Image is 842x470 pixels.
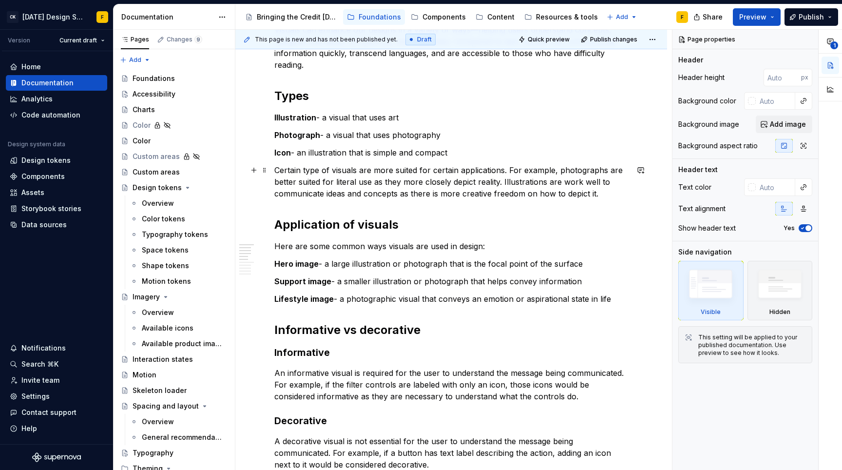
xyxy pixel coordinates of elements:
span: This page is new and has not been published yet. [255,36,398,43]
div: Invite team [21,375,59,385]
a: Imagery [117,289,231,305]
div: Side navigation [678,247,732,257]
div: Storybook stories [21,204,81,214]
div: Show header text [678,223,736,233]
svg: Supernova Logo [32,452,81,462]
p: Certain type of visuals are more suited for certain applications. For example, photographs are be... [274,164,628,199]
a: Shape tokens [126,258,231,274]
div: Spacing and layout [133,401,199,411]
div: Overview [142,198,174,208]
div: Documentation [121,12,213,22]
div: Header height [678,73,725,82]
strong: Lifestyle image [274,294,334,304]
input: Auto [756,92,795,110]
a: Data sources [6,217,107,233]
div: Documentation [21,78,74,88]
div: This setting will be applied to your published documentation. Use preview to see how it looks. [698,333,806,357]
button: Add [117,53,153,67]
div: Settings [21,392,50,401]
a: Skeleton loader [117,383,231,398]
span: Quick preview [528,36,570,43]
a: Overview [126,196,231,211]
strong: Illustration [274,113,316,122]
div: Visible [701,308,721,316]
div: Resources & tools [536,12,598,22]
span: Share [703,12,723,22]
a: Available product imagery [126,336,231,352]
div: Interaction states [133,354,193,364]
div: Components [422,12,466,22]
div: Background aspect ratio [678,141,758,151]
p: An informative visual is required for the user to understand the message being communicated. For ... [274,367,628,402]
div: Custom areas [133,167,180,177]
span: Add [616,13,628,21]
div: Version [8,37,30,44]
a: Typography [117,445,231,461]
span: Publish changes [590,36,637,43]
div: Motion [133,370,156,380]
button: Add image [756,116,812,133]
div: Hidden [747,261,813,320]
a: Home [6,59,107,75]
a: Interaction states [117,352,231,367]
div: General recommendations [142,432,222,442]
div: Color [133,120,151,130]
p: Here are some common ways visuals are used in design: [274,240,628,252]
div: Analytics [21,94,53,104]
label: Yes [784,224,795,232]
div: Overview [142,308,174,317]
a: Color tokens [126,211,231,227]
div: Notifications [21,343,66,353]
button: Share [689,8,729,26]
div: Content [487,12,515,22]
a: Color [117,117,231,133]
span: Publish [799,12,824,22]
input: Auto [756,178,795,196]
input: Auto [764,69,801,86]
div: Search ⌘K [21,359,58,369]
div: Foundations [359,12,401,22]
button: Quick preview [516,33,574,46]
div: Hidden [769,308,790,316]
a: Custom areas [117,149,231,164]
button: Search ⌘K [6,356,107,372]
div: Color tokens [142,214,185,224]
p: - a visual that uses art [274,112,628,123]
a: Invite team [6,372,107,388]
div: Custom areas [133,152,180,161]
div: Help [21,424,37,433]
a: Design tokens [117,180,231,196]
div: [DATE] Design System [22,12,85,22]
div: Available icons [142,323,193,333]
a: Overview [126,414,231,430]
a: Settings [6,389,107,404]
div: F [101,13,104,21]
button: Publish [785,8,838,26]
a: Analytics [6,91,107,107]
div: Imagery [133,292,160,302]
div: Typography tokens [142,230,208,239]
span: Preview [739,12,766,22]
strong: Support image [274,276,331,286]
div: Charts [133,105,155,115]
p: - a large illustration or photograph that is the focal point of the surface [274,258,628,270]
span: Add image [770,119,806,129]
div: Code automation [21,110,80,120]
button: Current draft [55,34,109,47]
a: Code automation [6,107,107,123]
a: Motion tokens [126,274,231,289]
div: Background image [678,119,739,129]
div: Typography [133,448,173,458]
div: Accessibility [133,89,175,99]
div: Design tokens [133,183,182,193]
a: Design tokens [6,153,107,168]
div: Text alignment [678,204,726,214]
a: Foundations [117,71,231,86]
div: Overview [142,417,174,427]
div: Motion tokens [142,276,191,286]
p: - a smaller illustration or photograph that helps convey information [274,275,628,287]
strong: Icon [274,148,291,157]
a: Resources & tools [520,9,602,25]
div: Text color [678,182,711,192]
